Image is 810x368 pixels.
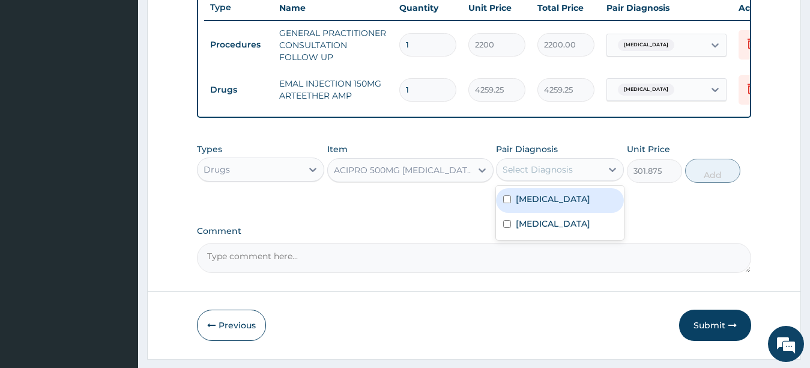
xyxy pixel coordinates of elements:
div: ACIPRO 500MG [MEDICAL_DATA] TAB [334,164,473,176]
td: EMAL INJECTION 150MG ARTEETHER AMP [273,72,393,108]
span: We're online! [70,108,166,230]
img: d_794563401_company_1708531726252_794563401 [22,60,49,90]
label: Unit Price [627,143,670,155]
span: [MEDICAL_DATA] [618,39,674,51]
button: Submit [679,310,751,341]
label: [MEDICAL_DATA] [516,193,590,205]
div: Drugs [204,164,230,176]
button: Previous [197,310,266,341]
label: [MEDICAL_DATA] [516,218,590,230]
label: Types [197,144,222,155]
textarea: Type your message and hit 'Enter' [6,242,229,284]
div: Select Diagnosis [503,164,573,176]
label: Item [327,143,348,155]
td: Drugs [204,79,273,101]
div: Chat with us now [62,67,202,83]
td: Procedures [204,34,273,56]
label: Pair Diagnosis [496,143,558,155]
td: GENERAL PRACTITIONER CONSULTATION FOLLOW UP [273,21,393,69]
button: Add [685,159,740,183]
span: [MEDICAL_DATA] [618,84,674,96]
div: Minimize live chat window [197,6,226,35]
label: Comment [197,226,752,236]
